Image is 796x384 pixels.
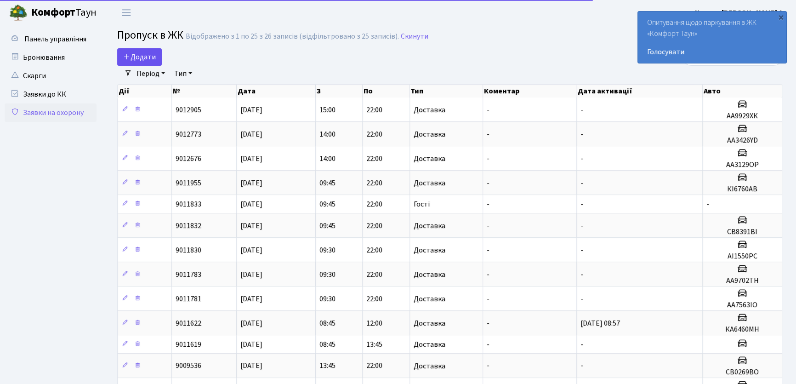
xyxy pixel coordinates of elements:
span: [DATE] [240,199,262,209]
span: - [580,178,583,188]
span: Доставка [414,320,445,327]
img: logo.png [9,4,28,22]
span: - [487,178,489,188]
span: 09:30 [319,294,335,304]
h5: АА9702ТН [706,276,778,285]
a: Скарги [5,67,97,85]
h5: КА6460МН [706,325,778,334]
span: - [706,199,709,209]
span: 22:00 [366,105,382,115]
span: Доставка [414,295,445,303]
a: Додати [117,48,162,66]
span: - [580,245,583,255]
span: 09:45 [319,221,335,231]
span: Гості [414,201,430,208]
span: [DATE] [240,105,262,115]
th: Дата активації [576,85,703,97]
span: Доставка [414,106,445,114]
span: 9011832 [176,221,201,231]
span: 9011833 [176,199,201,209]
span: - [580,105,583,115]
span: - [580,221,583,231]
span: [DATE] [240,129,262,139]
span: - [487,269,489,280]
span: 9011619 [176,339,201,350]
span: 08:45 [319,318,335,328]
th: Дії [118,85,172,97]
span: [DATE] [240,245,262,255]
span: 9012773 [176,129,201,139]
span: 22:00 [366,154,382,164]
span: Доставка [414,271,445,278]
span: [DATE] [240,221,262,231]
span: - [580,154,583,164]
span: - [580,199,583,209]
span: - [487,105,489,115]
span: - [580,361,583,371]
a: Бронювання [5,48,97,67]
h5: АА7563ІО [706,301,778,309]
span: - [580,269,583,280]
span: 9011781 [176,294,201,304]
span: 14:00 [319,129,335,139]
a: Тип [171,66,196,81]
h5: АА3129ОР [706,160,778,169]
h5: КІ6760АВ [706,185,778,194]
span: 22:00 [366,199,382,209]
span: - [487,199,489,209]
span: [DATE] [240,318,262,328]
span: Пропуск в ЖК [117,27,183,43]
a: Скинути [401,32,428,41]
th: З [316,85,363,97]
span: Панель управління [24,34,86,44]
span: - [487,245,489,255]
span: - [580,339,583,350]
h5: СВ0269ВО [706,368,778,377]
div: Опитування щодо паркування в ЖК «Комфорт Таун» [638,11,786,63]
h5: АІ1550РС [706,252,778,261]
th: Тип [409,85,483,97]
b: Комфорт [31,5,75,20]
span: Доставка [414,131,445,138]
span: 09:45 [319,178,335,188]
span: - [487,294,489,304]
span: [DATE] [240,361,262,371]
b: Цитрус [PERSON_NAME] А. [695,8,785,18]
span: 9012905 [176,105,201,115]
span: 13:45 [366,339,382,350]
a: Період [133,66,169,81]
span: Доставка [414,155,445,162]
th: Коментар [483,85,577,97]
span: 9011830 [176,245,201,255]
span: - [580,294,583,304]
span: - [487,221,489,231]
span: [DATE] [240,294,262,304]
span: 15:00 [319,105,335,115]
span: Таун [31,5,97,21]
a: Панель управління [5,30,97,48]
span: - [487,361,489,371]
span: 22:00 [366,294,382,304]
span: 9011783 [176,269,201,280]
span: 22:00 [366,245,382,255]
h5: АА9929ХК [706,112,778,120]
span: 9009536 [176,361,201,371]
span: 09:30 [319,269,335,280]
span: 22:00 [366,129,382,139]
span: 22:00 [366,178,382,188]
span: Доставка [414,362,445,370]
th: Дата [237,85,316,97]
span: 08:45 [319,339,335,350]
span: Доставка [414,222,445,229]
span: Додати [123,52,156,62]
div: Відображено з 1 по 25 з 26 записів (відфільтровано з 25 записів). [186,32,399,41]
span: 22:00 [366,361,382,371]
span: 22:00 [366,269,382,280]
span: Доставка [414,246,445,254]
span: - [487,154,489,164]
div: × [776,12,785,22]
span: 09:45 [319,199,335,209]
span: [DATE] 08:57 [580,318,620,328]
span: 9011955 [176,178,201,188]
span: 22:00 [366,221,382,231]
